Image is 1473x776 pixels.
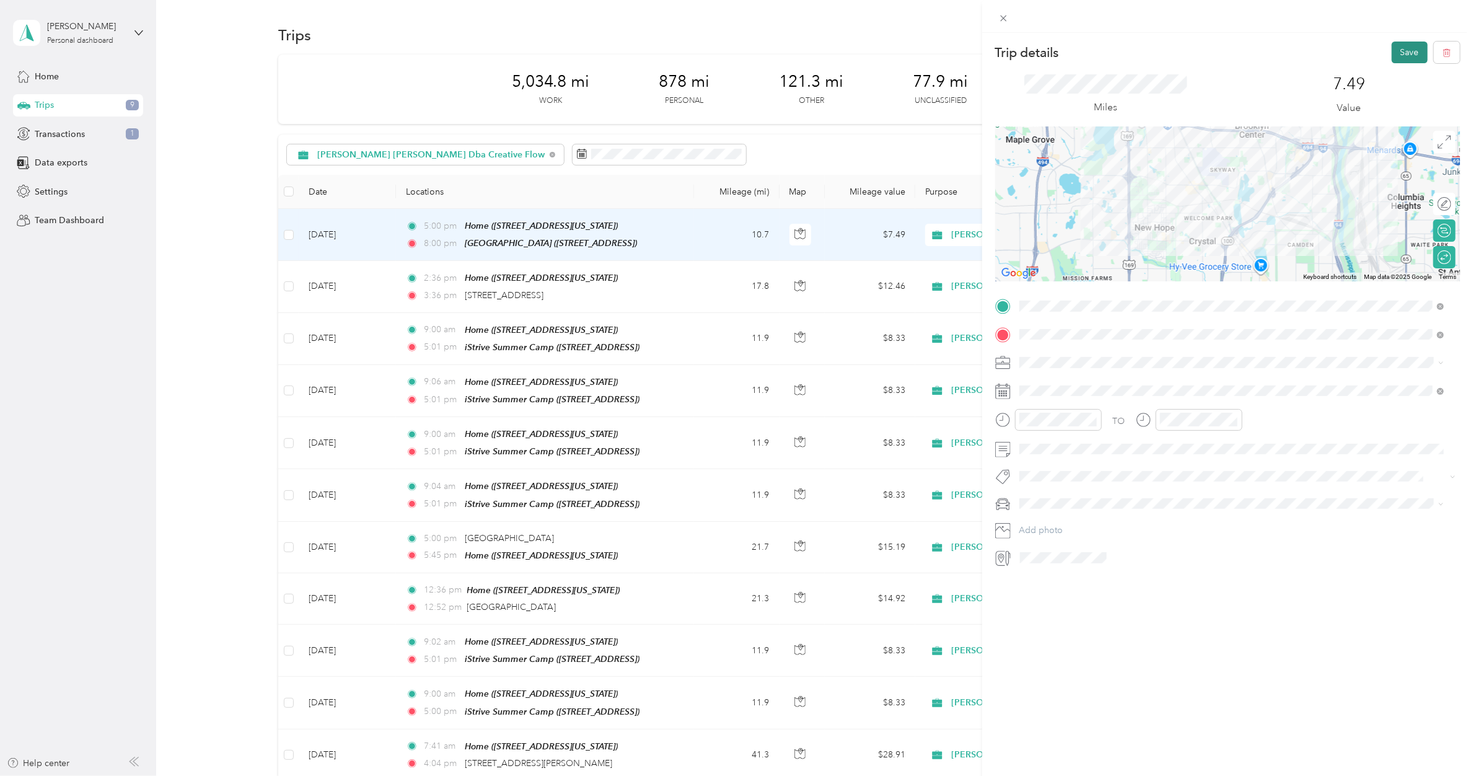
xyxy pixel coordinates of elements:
[998,265,1039,281] img: Google
[1303,273,1356,281] button: Keyboard shortcuts
[1439,273,1456,280] a: Terms (opens in new tab)
[1094,100,1118,115] p: Miles
[1112,415,1125,428] div: TO
[1333,74,1365,94] p: 7.49
[1404,707,1473,776] iframe: Everlance-gr Chat Button Frame
[1392,42,1428,63] button: Save
[995,44,1059,61] p: Trip details
[998,265,1039,281] a: Open this area in Google Maps (opens a new window)
[1015,522,1460,539] button: Add photo
[1364,273,1431,280] span: Map data ©2025 Google
[1337,100,1361,116] p: Value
